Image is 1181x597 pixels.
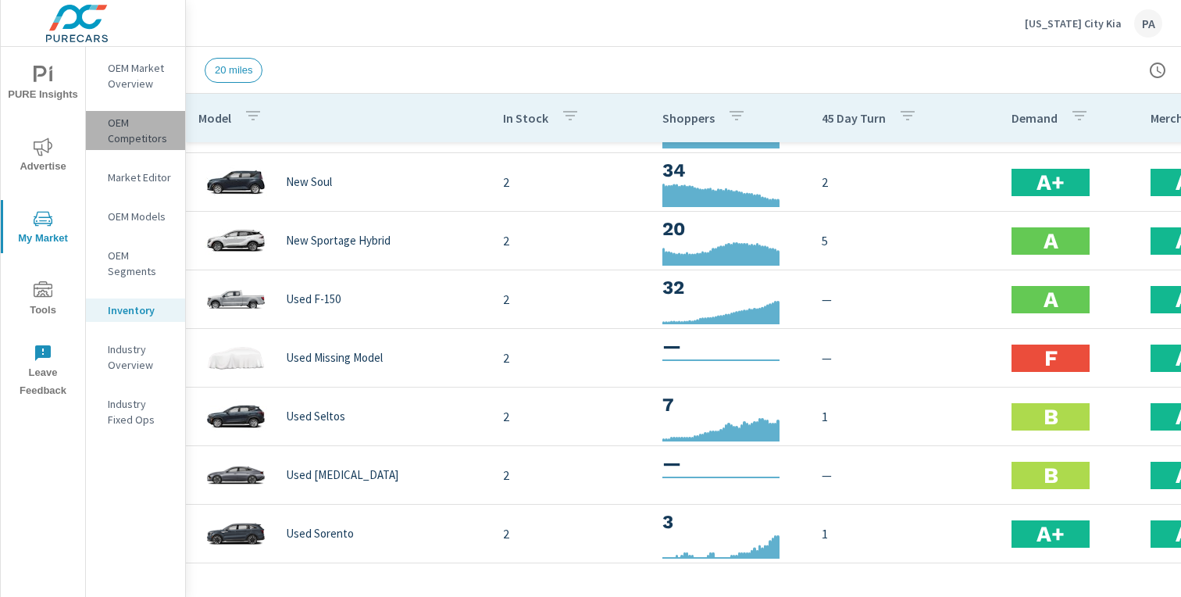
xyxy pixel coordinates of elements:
[5,209,80,248] span: My Market
[86,166,185,189] div: Market Editor
[86,244,185,283] div: OEM Segments
[662,509,797,535] h3: 3
[86,298,185,322] div: Inventory
[205,393,267,440] img: glamour
[822,173,987,191] p: 2
[662,450,797,477] h3: —
[822,290,987,309] p: —
[822,466,987,484] p: —
[86,205,185,228] div: OEM Models
[86,56,185,95] div: OEM Market Overview
[1025,16,1122,30] p: [US_STATE] City Kia
[1012,110,1058,126] p: Demand
[86,392,185,431] div: Industry Fixed Ops
[5,344,80,400] span: Leave Feedback
[1044,403,1058,431] h2: B
[662,333,797,359] h3: —
[205,334,267,381] img: glamour
[503,407,637,426] p: 2
[198,110,231,126] p: Model
[286,468,398,482] p: Used [MEDICAL_DATA]
[662,274,797,301] h3: 32
[108,60,173,91] p: OEM Market Overview
[503,290,637,309] p: 2
[205,452,267,499] img: glamour
[822,407,987,426] p: 1
[108,396,173,427] p: Industry Fixed Ops
[503,349,637,367] p: 2
[205,217,267,264] img: glamour
[205,276,267,323] img: glamour
[822,231,987,250] p: 5
[1044,286,1058,313] h2: A
[503,231,637,250] p: 2
[205,64,262,76] span: 20 miles
[1044,227,1058,255] h2: A
[205,510,267,557] img: glamour
[286,409,345,424] p: Used Seltos
[205,159,267,206] img: glamour
[286,175,332,189] p: New Soul
[662,157,797,184] h3: 34
[662,216,797,242] h3: 20
[286,527,354,541] p: Used Sorento
[108,209,173,224] p: OEM Models
[503,466,637,484] p: 2
[822,524,987,543] p: 1
[86,338,185,377] div: Industry Overview
[662,391,797,418] h3: 7
[1044,345,1058,372] h2: F
[503,524,637,543] p: 2
[108,115,173,146] p: OEM Competitors
[503,110,548,126] p: In Stock
[822,349,987,367] p: —
[822,110,886,126] p: 45 Day Turn
[1134,9,1162,38] div: PA
[1036,520,1065,548] h2: A+
[1,47,85,406] div: nav menu
[286,234,391,248] p: New Sportage Hybrid
[108,170,173,185] p: Market Editor
[1044,462,1058,489] h2: B
[5,66,80,104] span: PURE Insights
[108,248,173,279] p: OEM Segments
[662,110,715,126] p: Shoppers
[5,138,80,176] span: Advertise
[5,281,80,320] span: Tools
[108,341,173,373] p: Industry Overview
[503,173,637,191] p: 2
[108,302,173,318] p: Inventory
[1036,169,1065,196] h2: A+
[286,292,341,306] p: Used F-150
[286,351,383,365] p: Used Missing Model
[86,111,185,150] div: OEM Competitors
